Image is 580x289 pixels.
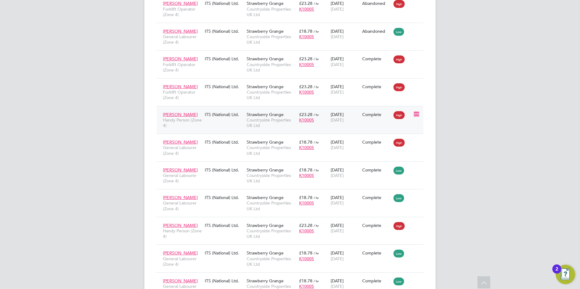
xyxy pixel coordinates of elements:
[299,200,314,206] span: K10005
[331,284,344,289] span: [DATE]
[163,112,198,117] span: [PERSON_NAME]
[247,112,284,117] span: Strawberry Grange
[247,145,296,156] span: Countryside Properties UK Ltd
[362,195,391,200] div: Complete
[247,256,296,267] span: Countryside Properties UK Ltd
[163,200,202,211] span: General Labourer (Zone 4)
[299,284,314,289] span: K10005
[331,62,344,67] span: [DATE]
[329,53,361,70] div: [DATE]
[299,6,314,12] span: K10005
[362,84,391,89] div: Complete
[329,109,361,126] div: [DATE]
[203,136,245,148] div: ITS (National) Ltd.
[163,139,198,145] span: [PERSON_NAME]
[163,1,198,6] span: [PERSON_NAME]
[163,195,198,200] span: [PERSON_NAME]
[161,275,423,280] a: [PERSON_NAME]General Labourer (Zone 4)ITS (National) Ltd.Strawberry GrangeCountryside Properties ...
[393,111,405,119] span: High
[163,173,202,184] span: General Labourer (Zone 4)
[203,275,245,287] div: ITS (National) Ltd.
[299,167,312,173] span: £18.78
[203,220,245,231] div: ITS (National) Ltd.
[247,200,296,211] span: Countryside Properties UK Ltd
[247,278,284,284] span: Strawberry Grange
[331,89,344,95] span: [DATE]
[299,56,312,61] span: £23.28
[393,250,404,257] span: Low
[247,250,284,256] span: Strawberry Grange
[247,62,296,73] span: Countryside Properties UK Ltd
[393,139,405,147] span: High
[331,145,344,150] span: [DATE]
[161,25,423,30] a: [PERSON_NAME]General Labourer (Zone 4)ITS (National) Ltd.Strawberry GrangeCountryside Properties ...
[299,195,312,200] span: £18.78
[362,167,391,173] div: Complete
[203,164,245,176] div: ITS (National) Ltd.
[362,139,391,145] div: Complete
[247,84,284,89] span: Strawberry Grange
[163,62,202,73] span: Forklift Operator (Zone 4)
[299,223,312,228] span: £23.28
[163,278,198,284] span: [PERSON_NAME]
[161,53,423,58] a: [PERSON_NAME]Forklift Operator (Zone 4)ITS (National) Ltd.Strawberry GrangeCountryside Properties...
[362,278,391,284] div: Complete
[393,194,404,202] span: Low
[362,28,391,34] div: Abandoned
[161,164,423,169] a: [PERSON_NAME]General Labourer (Zone 4)ITS (National) Ltd.Strawberry GrangeCountryside Properties ...
[393,83,405,91] span: High
[163,223,198,228] span: [PERSON_NAME]
[299,117,314,123] span: K10005
[331,256,344,261] span: [DATE]
[163,145,202,156] span: General Labourer (Zone 4)
[314,140,319,144] span: / hr
[331,6,344,12] span: [DATE]
[247,117,296,128] span: Countryside Properties UK Ltd
[329,192,361,209] div: [DATE]
[331,34,344,39] span: [DATE]
[203,81,245,92] div: ITS (National) Ltd.
[299,62,314,67] span: K10005
[163,89,202,100] span: Forklift Operator (Zone 4)
[161,247,423,252] a: [PERSON_NAME]General Labourer (Zone 4)ITS (National) Ltd.Strawberry GrangeCountryside Properties ...
[299,84,312,89] span: £23.28
[314,279,319,283] span: / hr
[329,164,361,181] div: [DATE]
[299,278,312,284] span: £18.78
[163,256,202,267] span: General Labourer (Zone 4)
[556,265,575,284] button: Open Resource Center, 2 new notifications
[314,168,319,172] span: / hr
[247,195,284,200] span: Strawberry Grange
[161,136,423,141] a: [PERSON_NAME]General Labourer (Zone 4)ITS (National) Ltd.Strawberry GrangeCountryside Properties ...
[163,34,202,45] span: General Labourer (Zone 4)
[329,81,361,98] div: [DATE]
[299,145,314,150] span: K10005
[329,136,361,153] div: [DATE]
[362,112,391,117] div: Complete
[203,192,245,203] div: ITS (National) Ltd.
[247,56,284,61] span: Strawberry Grange
[299,1,312,6] span: £23.28
[314,29,319,34] span: / hr
[362,223,391,228] div: Complete
[247,139,284,145] span: Strawberry Grange
[329,25,361,42] div: [DATE]
[247,167,284,173] span: Strawberry Grange
[163,250,198,256] span: [PERSON_NAME]
[161,81,423,86] a: [PERSON_NAME]Forklift Operator (Zone 4)ITS (National) Ltd.Strawberry GrangeCountryside Properties...
[299,139,312,145] span: £18.78
[362,250,391,256] div: Complete
[247,228,296,239] span: Countryside Properties UK Ltd
[299,28,312,34] span: £18.78
[329,247,361,264] div: [DATE]
[247,1,284,6] span: Strawberry Grange
[331,117,344,123] span: [DATE]
[314,195,319,200] span: / hr
[161,219,423,224] a: [PERSON_NAME]Handy Person (Zone 4)ITS (National) Ltd.Strawberry GrangeCountryside Properties UK L...
[163,6,202,17] span: Forklift Operator (Zone 4)
[393,167,404,174] span: Low
[163,167,198,173] span: [PERSON_NAME]
[163,228,202,239] span: Handy Person (Zone 4)
[299,34,314,39] span: K10005
[362,1,391,6] div: Abandoned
